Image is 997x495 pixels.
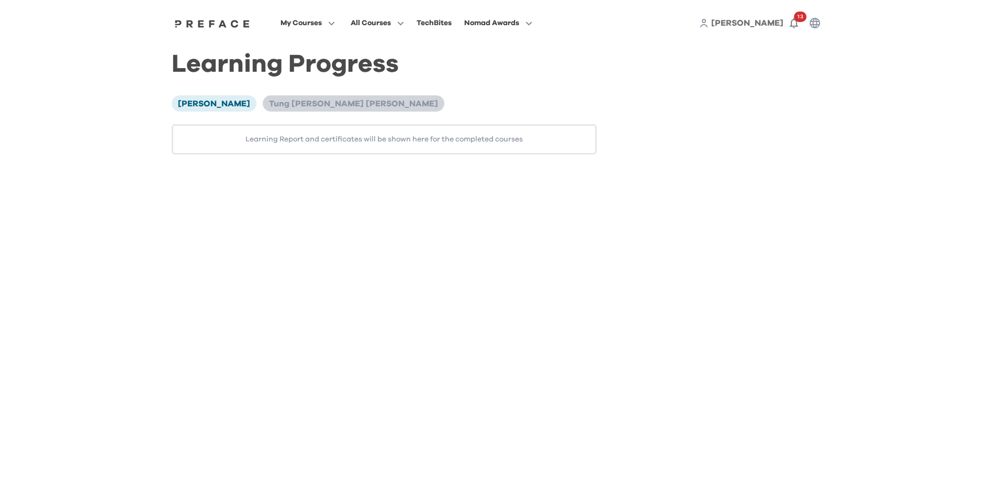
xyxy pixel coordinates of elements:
h1: Learning Progress [172,59,597,70]
button: 13 [783,13,804,34]
div: TechBites [417,17,452,29]
span: [PERSON_NAME] [711,19,783,27]
span: Tung [PERSON_NAME] [PERSON_NAME] [269,100,438,108]
img: Preface Logo [172,19,253,28]
span: My Courses [281,17,322,29]
a: Preface Logo [172,19,253,27]
span: [PERSON_NAME] [178,100,250,108]
a: [PERSON_NAME] [711,17,783,29]
button: My Courses [277,16,338,30]
button: All Courses [348,16,407,30]
span: 13 [794,12,806,22]
span: All Courses [351,17,391,29]
button: Nomad Awards [461,16,535,30]
div: Learning Report and certificates will be shown here for the completed courses [172,124,597,155]
span: Nomad Awards [464,17,519,29]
